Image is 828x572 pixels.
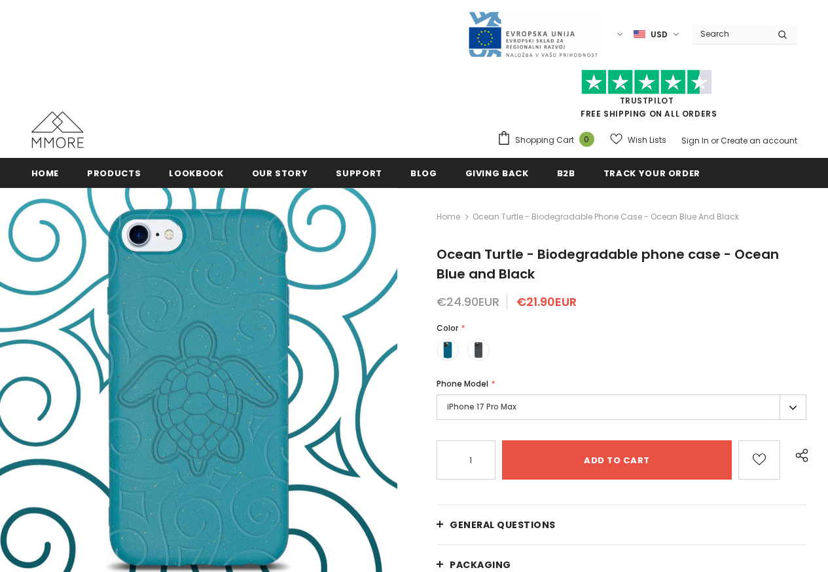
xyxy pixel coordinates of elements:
[610,128,666,151] a: Wish Lists
[31,167,60,180] span: Home
[437,378,488,389] span: Phone Model
[31,111,84,148] img: MMORE Cases
[87,158,141,187] a: Products
[437,322,458,334] span: Color
[557,158,575,187] a: B2B
[437,209,460,225] a: Home
[497,130,601,150] a: Shopping Cart 0
[437,294,499,310] span: €24.90EUR
[581,69,712,95] img: Trust Pilot Stars
[651,28,668,41] span: USD
[515,134,574,147] span: Shopping Cart
[336,158,382,187] a: support
[465,158,529,187] a: Giving back
[473,209,739,225] span: Ocean Turtle - Biodegradable phone case - Ocean Blue and Black
[467,28,598,39] a: Javni Razpis
[336,167,382,180] span: support
[693,24,768,43] input: Search Site
[603,158,700,187] a: Track your order
[557,167,575,180] span: B2B
[252,158,308,187] a: Our Story
[169,158,223,187] a: Lookbook
[437,245,779,283] span: Ocean Turtle - Biodegradable phone case - Ocean Blue and Black
[721,135,797,146] a: Create an account
[681,135,709,146] a: Sign In
[620,95,674,106] a: Trustpilot
[410,158,437,187] a: Blog
[628,134,666,147] span: Wish Lists
[437,394,806,420] label: iPhone 17 Pro Max
[169,167,223,180] span: Lookbook
[467,10,598,58] img: Javni Razpis
[465,167,529,180] span: Giving back
[437,505,806,544] a: General Questions
[634,29,645,40] img: USD
[410,167,437,180] span: Blog
[603,167,700,180] span: Track your order
[516,294,577,310] span: €21.90EUR
[497,75,797,119] span: FREE SHIPPING ON ALL ORDERS
[252,167,308,180] span: Our Story
[502,440,732,480] input: Add to cart
[450,518,556,531] span: General Questions
[450,558,511,571] span: PACKAGING
[579,132,594,147] span: 0
[31,158,60,187] a: Home
[711,135,719,146] span: or
[87,167,141,180] span: Products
